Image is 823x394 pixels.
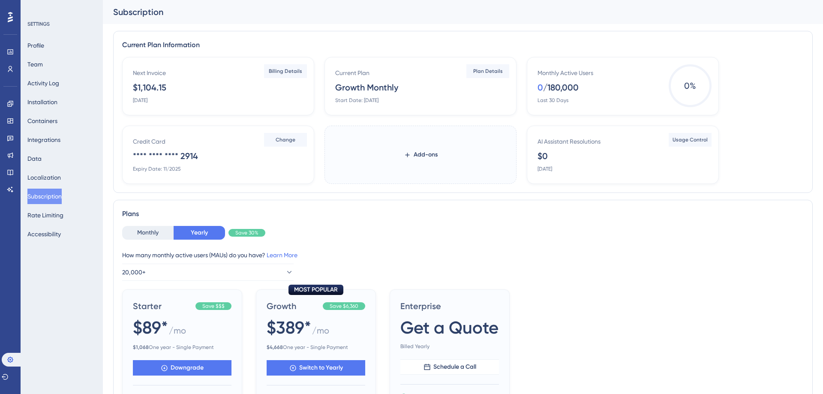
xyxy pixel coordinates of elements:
div: $0 [538,150,548,162]
div: 0 [538,81,543,93]
button: Rate Limiting [27,208,63,223]
div: Monthly Active Users [538,68,593,78]
span: Downgrade [171,363,204,373]
button: Billing Details [264,64,307,78]
span: Usage Control [673,136,708,143]
button: Add-ons [404,147,438,162]
div: Plans [122,209,804,219]
div: Credit Card [133,136,165,147]
div: Current Plan [335,68,369,78]
div: Current Plan Information [122,40,804,50]
span: Save $$$ [202,303,225,310]
button: Accessibility [27,226,61,242]
span: Get a Quote [400,316,499,340]
button: Profile [27,38,44,53]
span: Save $6,360 [330,303,358,310]
div: Next Invoice [133,68,166,78]
button: 20,000+ [122,264,294,281]
span: Billed Yearly [400,343,499,350]
button: Change [264,133,307,147]
button: Monthly [122,226,174,240]
button: Subscription [27,189,62,204]
span: / mo [169,325,186,340]
button: Containers [27,113,57,129]
button: Integrations [27,132,60,147]
b: $ 1,068 [133,344,149,350]
span: One year - Single Payment [133,344,231,351]
div: Subscription [113,6,791,18]
button: Plan Details [466,64,509,78]
b: $ 4,668 [267,344,283,350]
button: Schedule a Call [400,359,499,375]
button: Usage Control [669,133,712,147]
button: Localization [27,170,61,185]
span: Add-ons [414,150,438,160]
span: 20,000+ [122,267,146,277]
button: Activity Log [27,75,59,91]
span: Switch to Yearly [299,363,343,373]
span: Starter [133,300,192,312]
span: Save 30% [235,229,258,236]
div: MOST POPULAR [288,285,343,295]
a: Learn More [267,252,297,259]
div: Expiry Date: 11/2025 [133,165,181,172]
div: Start Date: [DATE] [335,97,378,104]
button: Yearly [174,226,225,240]
div: $1,104.15 [133,81,166,93]
div: [DATE] [133,97,147,104]
span: Change [276,136,295,143]
button: Downgrade [133,360,231,376]
button: Data [27,151,42,166]
div: SETTINGS [27,21,97,27]
span: One year - Single Payment [267,344,365,351]
button: Installation [27,94,57,110]
div: Last 30 Days [538,97,568,104]
div: Growth Monthly [335,81,398,93]
div: How many monthly active users (MAUs) do you have? [122,250,804,260]
div: [DATE] [538,165,552,172]
button: Switch to Yearly [267,360,365,376]
span: / mo [312,325,329,340]
span: Growth [267,300,319,312]
button: Team [27,57,43,72]
span: Billing Details [269,68,302,75]
span: Enterprise [400,300,499,312]
span: $389* [267,316,311,340]
div: / 180,000 [543,81,579,93]
span: Schedule a Call [433,362,476,372]
div: AI Assistant Resolutions [538,136,601,147]
span: Plan Details [473,68,503,75]
span: 0 % [669,64,712,107]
